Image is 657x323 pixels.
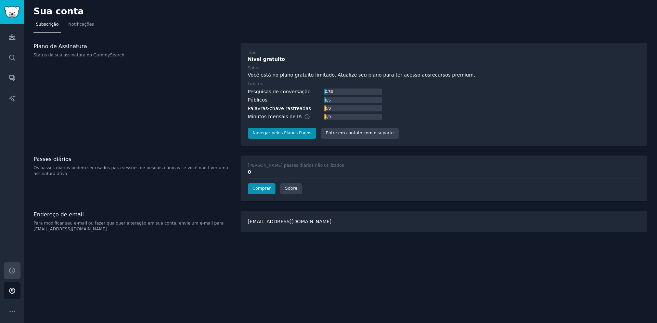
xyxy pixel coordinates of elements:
a: Entre em contato com o suporte [321,128,399,139]
font: / [327,98,328,102]
font: 0 [328,106,331,110]
font: Notificações [68,22,94,27]
font: 0 [325,98,327,102]
font: Entre em contato com o suporte [326,131,394,135]
font: Pesquisas de conversação [248,89,311,94]
font: Nível gratuito [248,56,285,62]
font: 50 [328,90,333,94]
font: Endereço de email [34,211,84,218]
font: 5 [328,98,331,102]
font: Limites [248,81,263,86]
a: Subscrição [34,19,61,33]
font: Sua conta [34,6,84,16]
font: [PERSON_NAME] passes diários não utilizados [248,163,344,168]
font: Minutos mensais de IA [248,114,302,119]
font: Passes diários [34,156,71,162]
font: 0 [328,115,331,119]
font: Você está no plano gratuito limitado. Atualize seu plano para ter acesso aos [248,72,430,78]
font: Status da sua assinatura do GummySearch [34,53,124,57]
font: Sobre [285,186,297,191]
font: / [327,115,328,119]
font: Comprar [253,186,271,191]
font: Palavras-chave rastreadas [248,106,311,111]
a: Sobre [280,183,302,194]
font: 0 [325,106,327,110]
font: / [327,106,328,110]
font: / [327,90,328,94]
font: 0 [325,90,327,94]
font: [EMAIL_ADDRESS][DOMAIN_NAME] [248,219,332,224]
font: Tipo [248,50,257,55]
font: Subscrição [36,22,59,27]
font: Públicos [248,97,267,103]
a: recursos premium [430,72,474,78]
img: Logotipo do GummySearch [4,6,20,18]
font: Sobre [248,66,260,70]
font: . [474,72,475,78]
a: Comprar [248,183,275,194]
a: Notificações [66,19,96,33]
a: Navegar pelos Planos Pagos [248,128,316,139]
font: 0 [248,169,251,175]
font: Navegar pelos Planos Pagos [253,131,311,135]
font: Plano de Assinatura [34,43,87,50]
font: 0 [325,115,327,119]
font: Os passes diários podem ser usados ​​para sessões de pesquisa únicas se você não tiver uma assina... [34,165,228,176]
font: Para modificar seu e-mail ou fazer qualquer alteração em sua conta, envie um e-mail para [EMAIL_A... [34,221,224,232]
